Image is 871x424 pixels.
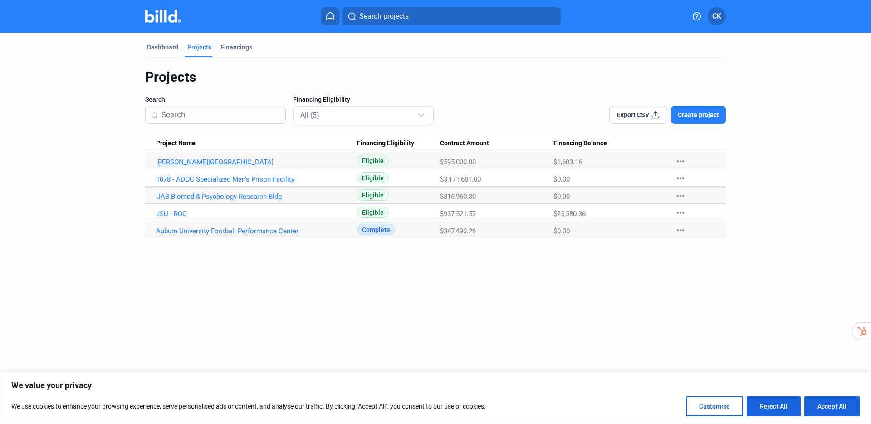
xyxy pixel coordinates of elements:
[357,139,414,148] span: Financing Eligibility
[156,175,357,183] a: 1078 - ADOC Specialized Men's Prison Facility
[145,95,165,104] span: Search
[708,7,726,25] button: CK
[300,111,319,119] mat-select-trigger: All (5)
[747,396,801,416] button: Reject All
[357,189,389,201] span: Eligible
[553,227,570,235] span: $0.00
[553,158,582,166] span: $1,603.16
[553,139,607,148] span: Financing Balance
[678,110,719,119] span: Create project
[675,225,686,236] mat-icon: more_horiz
[675,156,686,167] mat-icon: more_horiz
[187,43,211,52] div: Projects
[156,210,357,218] a: JSU - ROC
[617,110,649,119] span: Export CSV
[609,106,667,124] button: Export CSV
[686,396,743,416] button: Customise
[357,172,389,183] span: Eligible
[145,10,181,23] img: Billd Company Logo
[156,158,357,166] a: [PERSON_NAME][GEOGRAPHIC_DATA]
[440,139,553,148] div: Contract Amount
[357,139,440,148] div: Financing Eligibility
[675,173,686,184] mat-icon: more_horiz
[359,11,409,22] span: Search projects
[675,207,686,218] mat-icon: more_horiz
[553,175,570,183] span: $0.00
[156,139,196,148] span: Project Name
[156,227,357,235] a: Auburn University Football Performance Center
[145,69,726,86] div: Projects
[342,7,561,25] button: Search projects
[440,158,476,166] span: $595,000.00
[440,192,476,201] span: $816,960.80
[553,210,586,218] span: $25,580.36
[357,207,389,218] span: Eligible
[712,11,721,22] span: CK
[156,139,357,148] div: Project Name
[553,192,570,201] span: $0.00
[11,401,486,412] p: We use cookies to enhance your browsing experience, serve personalised ads or content, and analys...
[357,155,389,166] span: Eligible
[440,210,476,218] span: $937,521.57
[440,227,476,235] span: $347,490.26
[357,224,395,235] span: Complete
[220,43,252,52] div: Financings
[161,105,280,124] input: Search
[156,192,357,201] a: UAB Biomed & Psychology Research Bldg
[671,106,726,124] button: Create project
[804,396,860,416] button: Accept All
[675,190,686,201] mat-icon: more_horiz
[440,175,481,183] span: $3,171,681.00
[147,43,178,52] div: Dashboard
[440,139,489,148] span: Contract Amount
[293,95,350,104] span: Financing Eligibility
[11,380,860,391] p: We value your privacy
[553,139,666,148] div: Financing Balance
